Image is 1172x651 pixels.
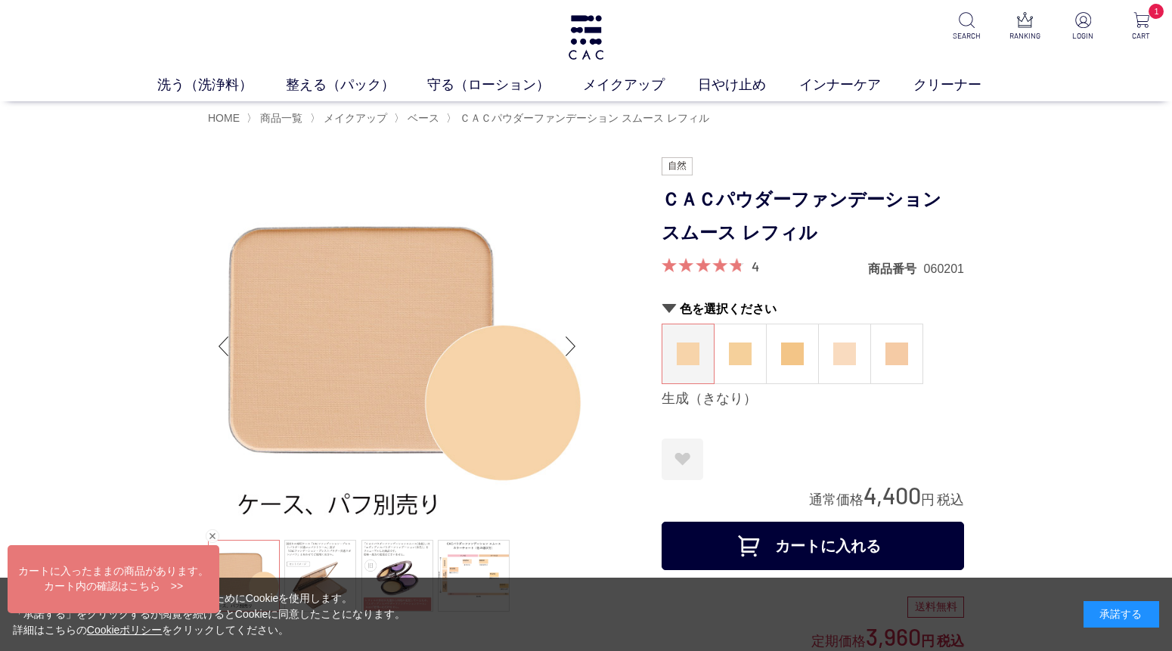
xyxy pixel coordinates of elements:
[662,301,964,317] h2: 色を選択ください
[863,481,921,509] span: 4,400
[583,75,698,95] a: メイクアップ
[913,75,1015,95] a: クリーナー
[208,316,238,377] div: Previous slide
[405,112,439,124] a: ベース
[799,75,914,95] a: インナーケア
[1123,12,1160,42] a: 1 CART
[714,324,767,384] dl: 蜂蜜（はちみつ）
[766,324,819,384] dl: 小麦（こむぎ）
[321,112,387,124] a: メイクアップ
[871,324,922,383] a: 薄紅（うすべに）
[662,183,964,251] h1: ＣＡＣパウダーファンデーション スムース レフィル
[662,324,715,384] dl: 生成（きなり）
[715,324,766,383] a: 蜂蜜（はちみつ）
[87,624,163,636] a: Cookieポリシー
[1149,4,1164,19] span: 1
[662,522,964,570] button: カートに入れる
[662,157,693,175] img: 自然
[809,492,863,507] span: 通常価格
[310,111,391,126] li: 〉
[457,112,709,124] a: ＣＡＣパウダーファンデーション スムース レフィル
[767,324,818,383] a: 小麦（こむぎ）
[948,12,985,42] a: SEARCH
[819,324,870,383] a: 桜（さくら）
[752,258,759,274] a: 4
[257,112,302,124] a: 商品一覧
[460,112,709,124] span: ＣＡＣパウダーファンデーション スムース レフィル
[157,75,286,95] a: 洗う（洗浄料）
[662,390,964,408] div: 生成（きなり）
[1084,601,1159,628] div: 承諾する
[937,492,964,507] span: 税込
[1065,12,1102,42] a: LOGIN
[868,261,924,277] dt: 商品番号
[921,492,935,507] span: 円
[208,157,586,535] img: ＣＡＣパウダーファンデーション スムース レフィル 生成（きなり）
[885,343,908,365] img: 薄紅（うすべに）
[662,439,703,480] a: お気に入りに登録する
[870,324,923,384] dl: 薄紅（うすべに）
[698,75,799,95] a: 日やけ止め
[781,343,804,365] img: 小麦（こむぎ）
[1123,30,1160,42] p: CART
[1065,30,1102,42] p: LOGIN
[208,112,240,124] a: HOME
[948,30,985,42] p: SEARCH
[556,316,586,377] div: Next slide
[833,343,856,365] img: 桜（さくら）
[286,75,428,95] a: 整える（パック）
[677,343,699,365] img: 生成（きなり）
[924,261,964,277] dd: 060201
[394,111,443,126] li: 〉
[260,112,302,124] span: 商品一覧
[446,111,713,126] li: 〉
[427,75,583,95] a: 守る（ローション）
[729,343,752,365] img: 蜂蜜（はちみつ）
[566,15,606,60] img: logo
[246,111,306,126] li: 〉
[818,324,871,384] dl: 桜（さくら）
[1006,30,1043,42] p: RANKING
[324,112,387,124] span: メイクアップ
[408,112,439,124] span: ベース
[1006,12,1043,42] a: RANKING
